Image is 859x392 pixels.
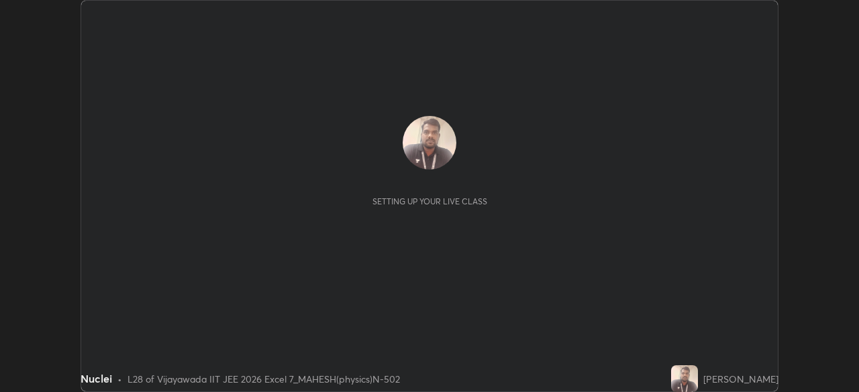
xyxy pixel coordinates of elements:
div: • [117,372,122,386]
img: f7dda54eb330425e940b2529e69b6b73.jpg [403,116,456,170]
div: L28 of Vijayawada IIT JEE 2026 Excel 7_MAHESH(physics)N-502 [128,372,400,386]
div: Nuclei [81,371,112,387]
div: [PERSON_NAME] [703,372,778,386]
div: Setting up your live class [372,196,487,206]
img: f7dda54eb330425e940b2529e69b6b73.jpg [671,365,698,392]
